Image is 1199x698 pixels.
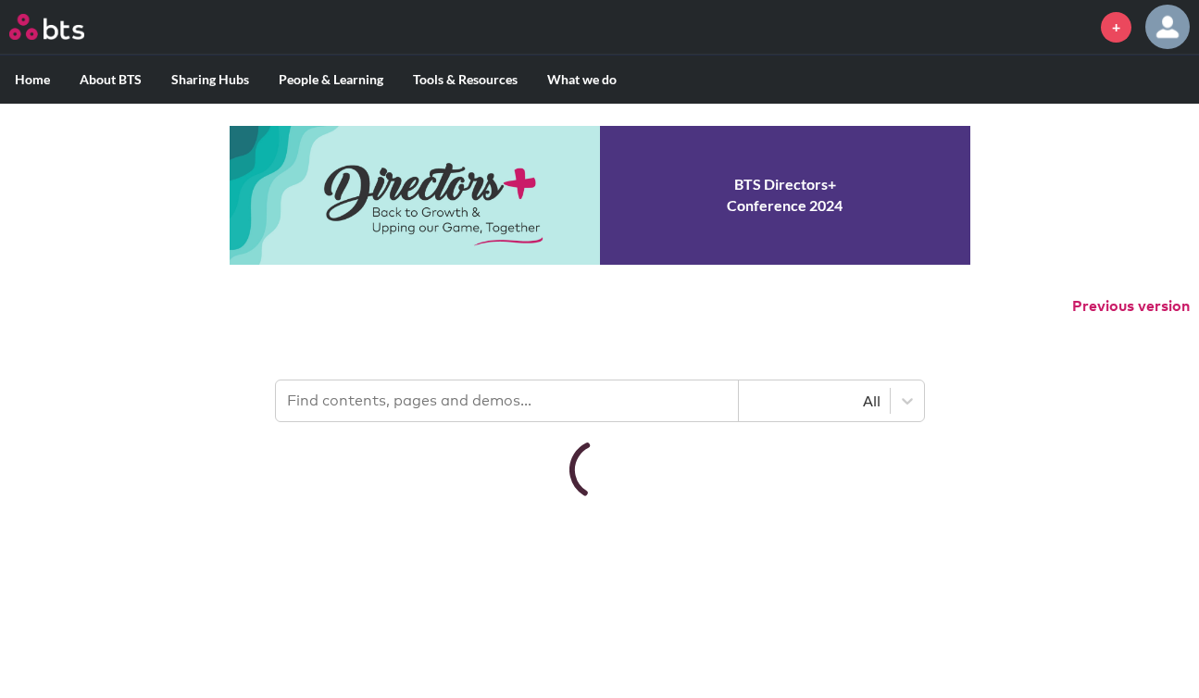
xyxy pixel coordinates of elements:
[1072,296,1190,317] button: Previous version
[230,126,970,265] a: Conference 2024
[9,14,84,40] img: BTS Logo
[156,56,264,104] label: Sharing Hubs
[9,14,119,40] a: Go home
[532,56,631,104] label: What we do
[398,56,532,104] label: Tools & Resources
[1101,12,1131,43] a: +
[1145,5,1190,49] img: Nipatra Tangpojthavepol
[264,56,398,104] label: People & Learning
[748,391,881,411] div: All
[1145,5,1190,49] a: Profile
[276,380,739,421] input: Find contents, pages and demos...
[65,56,156,104] label: About BTS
